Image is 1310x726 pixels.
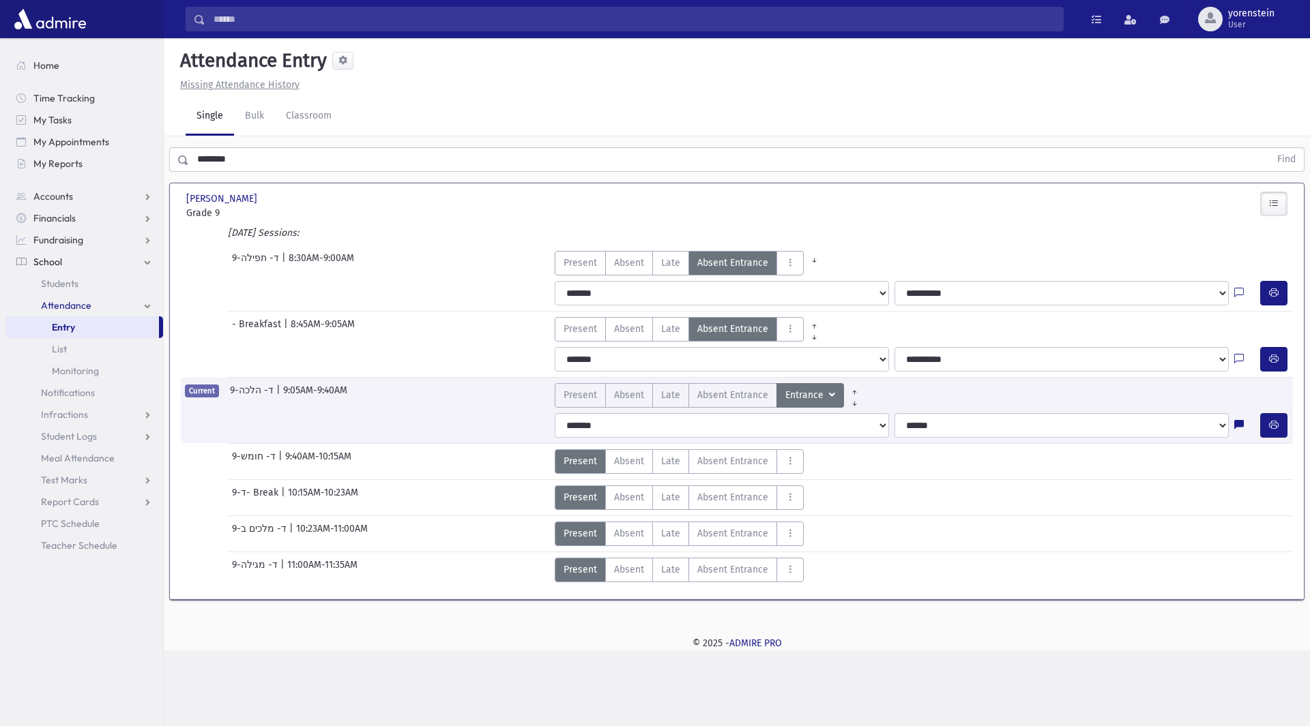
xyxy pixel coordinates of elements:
[661,256,680,270] span: Late
[5,185,163,207] a: Accounts
[284,317,291,342] span: |
[564,388,597,402] span: Present
[186,192,260,206] span: [PERSON_NAME]
[232,449,278,474] span: 9-ד- חומש
[5,469,163,491] a: Test Marks
[41,277,78,290] span: Students
[232,521,289,546] span: 9-ד- מלכים ב
[186,97,234,136] a: Single
[614,322,644,336] span: Absent
[1269,148,1304,171] button: Find
[614,562,644,577] span: Absent
[555,521,804,546] div: AttTypes
[33,59,59,72] span: Home
[41,430,97,442] span: Student Logs
[41,496,99,508] span: Report Cards
[785,388,826,403] span: Entrance
[234,97,275,136] a: Bulk
[280,558,287,582] span: |
[697,388,768,402] span: Absent Entrance
[41,387,95,399] span: Notifications
[52,321,75,333] span: Entry
[5,491,163,513] a: Report Cards
[697,562,768,577] span: Absent Entrance
[41,474,87,486] span: Test Marks
[555,251,825,275] div: AttTypes
[175,79,300,91] a: Missing Attendance History
[33,212,76,224] span: Financials
[5,447,163,469] a: Meal Attendance
[232,485,281,510] span: 9-ד- Break
[5,425,163,447] a: Student Logs
[41,408,88,421] span: Infractions
[661,490,680,504] span: Late
[5,382,163,404] a: Notifications
[661,322,680,336] span: Late
[5,316,159,338] a: Entry
[289,521,296,546] span: |
[5,153,163,175] a: My Reports
[175,49,327,72] h5: Attendance Entry
[555,485,804,510] div: AttTypes
[205,7,1063,31] input: Search
[564,256,597,270] span: Present
[289,251,354,275] span: 8:30AM-9:00AM
[5,207,163,229] a: Financials
[5,534,163,556] a: Teacher Schedule
[5,360,163,382] a: Monitoring
[5,229,163,251] a: Fundraising
[186,636,1288,650] div: © 2025 -
[232,558,280,582] span: 9-ד- מגילה
[283,383,347,408] span: 9:05AM-9:40AM
[33,92,95,104] span: Time Tracking
[697,454,768,468] span: Absent Entrance
[5,294,163,316] a: Attendance
[5,109,163,131] a: My Tasks
[5,131,163,153] a: My Appointments
[776,383,844,408] button: Entrance
[228,227,299,239] i: [DATE] Sessions:
[555,317,825,342] div: AttTypes
[564,454,597,468] span: Present
[276,383,283,408] span: |
[5,513,163,534] a: PTC Schedule
[52,343,67,355] span: List
[33,114,72,126] span: My Tasks
[555,449,804,474] div: AttTypes
[555,558,804,582] div: AttTypes
[5,404,163,425] a: Infractions
[186,206,358,220] span: Grade 9
[614,256,644,270] span: Absent
[1228,19,1275,30] span: User
[564,490,597,504] span: Present
[230,383,276,408] span: 9-ד- הלכה
[185,384,219,397] span: Current
[180,79,300,91] u: Missing Attendance History
[278,449,285,474] span: |
[564,322,597,336] span: Present
[41,452,115,464] span: Meal Attendance
[661,526,680,541] span: Late
[5,55,163,76] a: Home
[697,526,768,541] span: Absent Entrance
[33,234,83,246] span: Fundraising
[661,562,680,577] span: Late
[614,388,644,402] span: Absent
[296,521,368,546] span: 10:23AM-11:00AM
[5,87,163,109] a: Time Tracking
[285,449,351,474] span: 9:40AM-10:15AM
[564,526,597,541] span: Present
[697,322,768,336] span: Absent Entrance
[41,299,91,312] span: Attendance
[729,637,782,649] a: ADMIRE PRO
[232,251,282,275] span: 9-ד- תפילה
[5,338,163,360] a: List
[555,383,865,408] div: AttTypes
[614,454,644,468] span: Absent
[614,490,644,504] span: Absent
[288,485,358,510] span: 10:15AM-10:23AM
[661,454,680,468] span: Late
[33,157,83,170] span: My Reports
[282,251,289,275] span: |
[41,539,117,551] span: Teacher Schedule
